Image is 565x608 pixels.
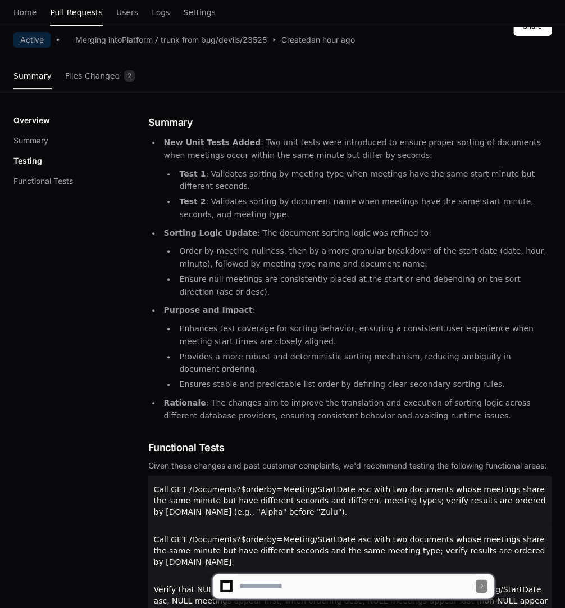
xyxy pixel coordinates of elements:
span: Home [13,9,37,16]
button: Functional Tests [13,175,73,187]
button: Share [513,17,552,36]
span: Logs [152,9,170,16]
strong: Test 1 [179,169,206,178]
strong: Sorting Logic Update [163,228,257,237]
span: Functional Tests [148,440,225,456]
p: Testing [13,155,42,166]
p: : [163,304,552,317]
span: 2 [124,70,135,82]
span: Call GET /Documents?$orderby=Meeting/StartDate asc with two documents whose meetings share the sa... [154,485,546,516]
li: Ensures stable and predictable list order by defining clear secondary sorting rules. [176,378,552,391]
strong: Rationale [163,398,206,407]
div: Given these changes and past customer complaints, we'd recommend testing the following functional... [148,460,552,471]
span: Summary [13,73,52,79]
li: Order by meeting nullness, then by a more granular breakdown of the start date (date, hour, minut... [176,245,552,271]
p: Overview [13,115,50,126]
li: Enhances test coverage for sorting behavior, ensuring a consistent user experience when meeting s... [176,322,552,348]
a: Powered byPylon [79,39,136,48]
li: Ensure null meetings are consistently placed at the start or end depending on the sort direction ... [176,273,552,299]
span: Users [116,9,138,16]
strong: New Unit Tests Added [163,138,261,147]
span: an hour ago [311,34,355,46]
span: Settings [183,9,215,16]
span: Files Changed [65,73,120,79]
li: : Validates sorting by document name when meetings have the same start minute, seconds, and meeti... [176,195,552,221]
li: Provides a more robust and deterministic sorting mechanism, reducing ambiguity in document ordering. [176,350,552,376]
span: Pull Requests [50,9,102,16]
p: : The changes aim to improve the translation and execution of sorting logic across different data... [163,397,552,422]
strong: Test 2 [179,197,206,206]
button: Summary [13,135,48,146]
h1: Summary [148,115,552,130]
span: Pylon [112,39,136,48]
span: Call GET /Documents?$orderby=Meeting/StartDate asc with two documents whose meetings share the sa... [154,535,545,566]
div: Active [13,32,51,48]
div: trunk from bug/devils/23525 [161,34,267,46]
strong: Purpose and Impact [163,305,252,314]
div: Platform [122,34,153,46]
li: : Validates sorting by meeting type when meetings have the same start minute but different seconds. [176,168,552,193]
p: : The document sorting logic was refined to: [163,227,552,240]
span: Created [281,34,311,46]
p: : Two unit tests were introduced to ensure proper sorting of documents when meetings occur within... [163,136,552,162]
div: Merging into [75,34,122,46]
